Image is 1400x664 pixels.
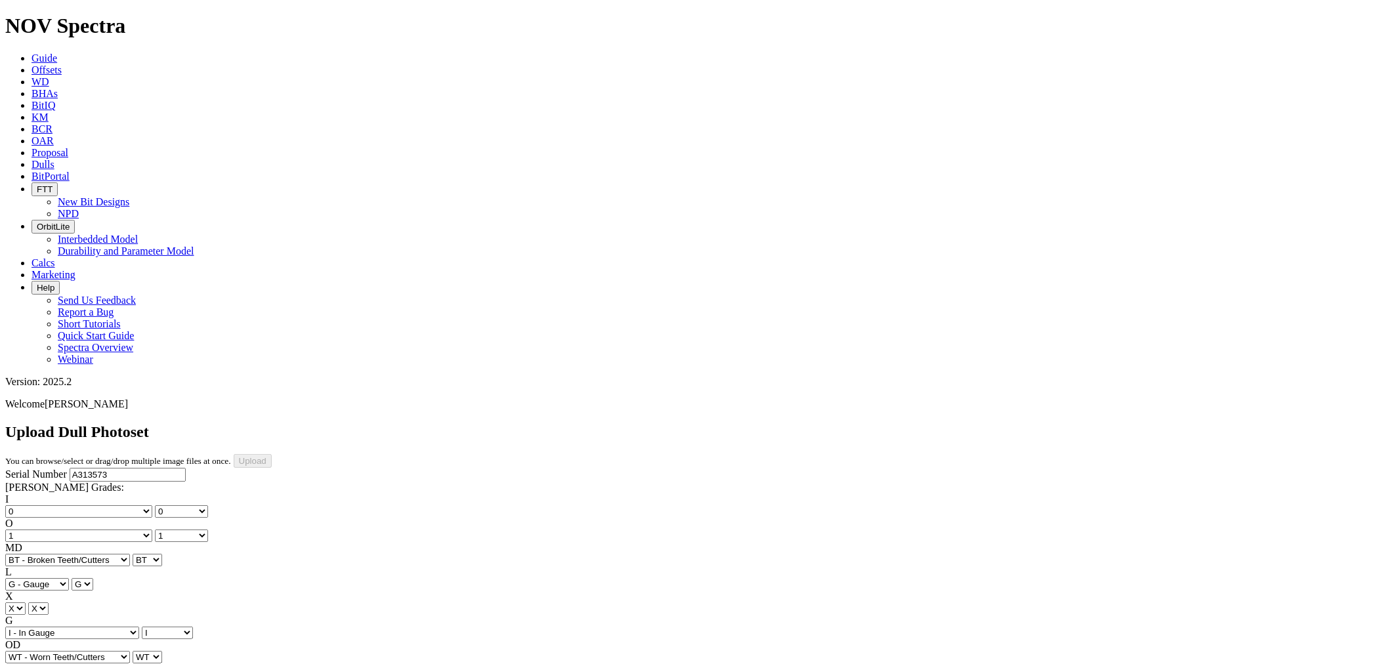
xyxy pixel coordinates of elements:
label: I [5,493,9,505]
p: Welcome [5,398,1395,410]
a: OAR [32,135,54,146]
a: Durability and Parameter Model [58,245,194,257]
div: Version: 2025.2 [5,376,1395,388]
a: NPD [58,208,79,219]
label: Serial Number [5,468,67,480]
a: KM [32,112,49,123]
h2: Upload Dull Photoset [5,423,1395,441]
a: BCR [32,123,53,135]
span: OrbitLite [37,222,70,232]
a: Dulls [32,159,54,170]
label: OD [5,639,20,650]
span: FTT [37,184,53,194]
button: OrbitLite [32,220,75,234]
button: FTT [32,182,58,196]
label: MD [5,542,22,553]
a: BHAs [32,88,58,99]
label: O [5,518,13,529]
small: You can browse/select or drag/drop multiple image files at once. [5,456,231,466]
a: Report a Bug [58,306,114,318]
label: X [5,591,13,602]
input: Upload [234,454,272,468]
div: [PERSON_NAME] Grades: [5,482,1395,493]
a: BitIQ [32,100,55,111]
a: BitPortal [32,171,70,182]
span: Help [37,283,54,293]
a: Spectra Overview [58,342,133,353]
a: Send Us Feedback [58,295,136,306]
a: Proposal [32,147,68,158]
span: [PERSON_NAME] [45,398,128,409]
a: Calcs [32,257,55,268]
a: Offsets [32,64,62,75]
a: Interbedded Model [58,234,138,245]
a: Webinar [58,354,93,365]
a: Marketing [32,269,75,280]
a: Guide [32,52,57,64]
label: L [5,566,12,577]
a: WD [32,76,49,87]
a: New Bit Designs [58,196,129,207]
label: G [5,615,13,626]
h1: NOV Spectra [5,14,1395,38]
a: Short Tutorials [58,318,121,329]
button: Help [32,281,60,295]
a: Quick Start Guide [58,330,134,341]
